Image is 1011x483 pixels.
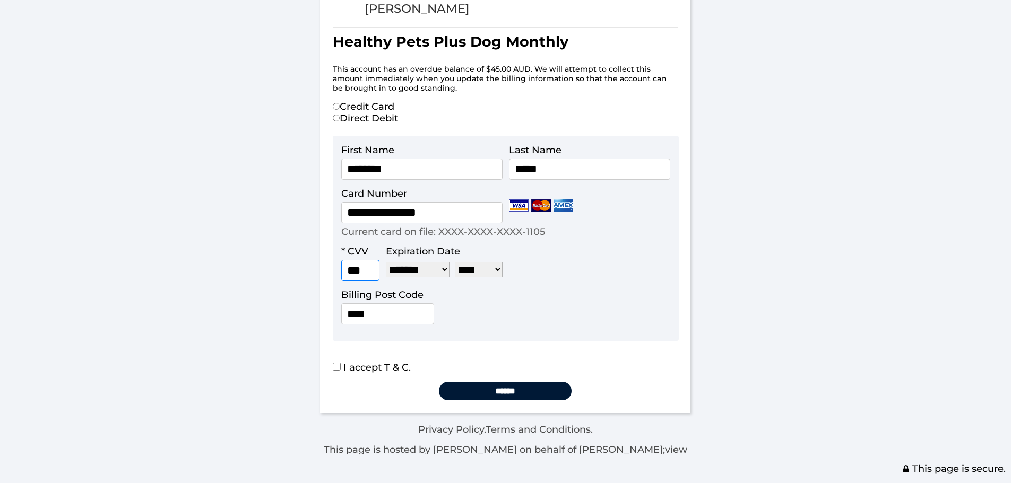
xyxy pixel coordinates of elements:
a: Privacy Policy [418,424,484,435]
span: This page is secure. [902,463,1006,475]
label: I accept T & C. [333,362,411,373]
label: * CVV [341,245,368,257]
img: Amex [554,199,573,212]
img: Visa [509,199,529,212]
input: Direct Debit [333,115,340,121]
div: [PERSON_NAME] [365,1,482,16]
div: . . [320,424,692,467]
label: Billing Post Code [341,289,424,301]
p: This page is hosted by [PERSON_NAME] on behalf of [PERSON_NAME]; Maxio LLC [320,444,692,467]
input: I accept T & C. [333,363,341,371]
h1: Healthy Pets Plus Dog Monthly [333,27,678,56]
p: This account has an overdue balance of $45.00 AUD. We will attempt to collect this amount immedia... [333,64,678,93]
input: Credit Card [333,103,340,110]
label: Card Number [341,188,407,199]
p: Current card on file: XXXX-XXXX-XXXX-1105 [341,226,545,238]
label: Last Name [509,144,561,156]
img: Mastercard [531,199,551,212]
label: Direct Debit [333,112,398,124]
label: Credit Card [333,101,394,112]
label: Expiration Date [386,245,460,257]
a: Terms and Conditions [486,424,591,435]
label: First Name [341,144,394,156]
